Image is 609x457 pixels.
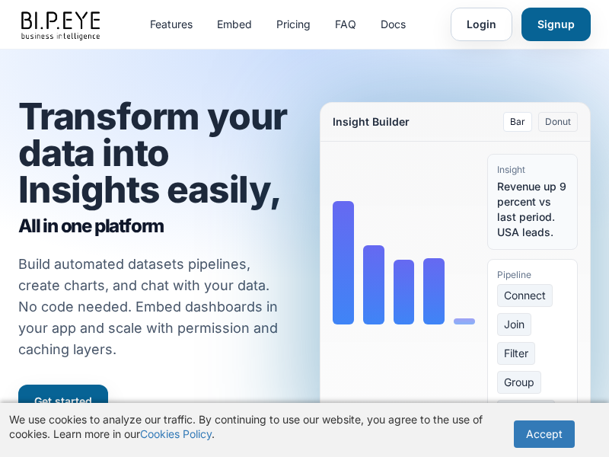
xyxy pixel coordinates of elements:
span: Connect [497,284,553,307]
div: Pipeline [497,269,568,281]
span: Visualize [497,400,555,423]
button: Bar [503,112,532,132]
p: We use cookies to analyze our traffic. By continuing to use our website, you agree to the use of ... [9,412,501,442]
div: Revenue up 9 percent vs last period. USA leads. [497,179,568,240]
span: Join [497,313,531,336]
a: Features [150,17,193,32]
img: bipeye-logo [18,8,105,42]
a: Signup [521,8,591,41]
p: Build automated datasets pipelines, create charts, and chat with your data. No code needed. Embed... [18,254,289,360]
span: Filter [497,342,535,365]
a: FAQ [335,17,356,32]
a: Docs [381,17,406,32]
a: Pricing [276,17,311,32]
a: Login [451,8,512,41]
span: All in one platform [18,214,289,238]
div: Insight Builder [333,114,410,129]
div: Insight [497,164,568,176]
div: Bar chart [333,154,475,324]
button: Accept [514,420,575,448]
h1: Transform your data into Insights easily, [18,98,289,238]
a: Cookies Policy [140,427,212,440]
span: Group [497,371,541,394]
button: Donut [538,112,578,132]
a: Embed [217,17,252,32]
a: Get started [18,385,108,418]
